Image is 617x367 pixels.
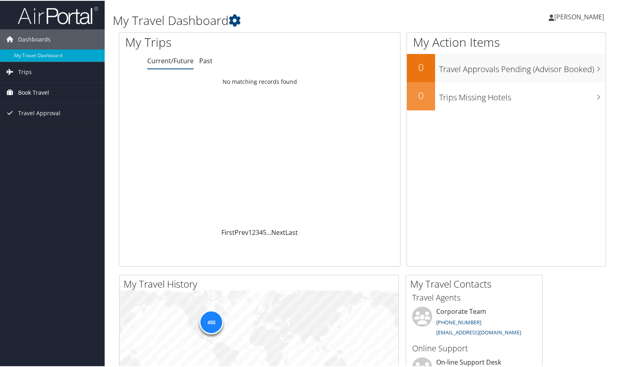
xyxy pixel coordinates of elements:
[407,53,606,81] a: 0Travel Approvals Pending (Advisor Booked)
[235,227,248,236] a: Prev
[266,227,271,236] span: …
[436,318,481,325] a: [PHONE_NUMBER]
[439,59,606,74] h3: Travel Approvals Pending (Advisor Booked)
[124,276,398,290] h2: My Travel History
[408,306,540,339] li: Corporate Team
[407,33,606,50] h1: My Action Items
[113,11,446,28] h1: My Travel Dashboard
[256,227,259,236] a: 3
[263,227,266,236] a: 5
[407,88,435,102] h2: 0
[407,81,606,110] a: 0Trips Missing Hotels
[412,291,536,303] h3: Travel Agents
[147,56,194,64] a: Current/Future
[410,276,542,290] h2: My Travel Contacts
[18,82,49,102] span: Book Travel
[285,227,298,236] a: Last
[125,33,277,50] h1: My Trips
[549,4,612,28] a: [PERSON_NAME]
[18,29,51,49] span: Dashboards
[259,227,263,236] a: 4
[271,227,285,236] a: Next
[407,60,435,73] h2: 0
[119,74,400,88] td: No matching records found
[439,87,606,102] h3: Trips Missing Hotels
[554,12,604,21] span: [PERSON_NAME]
[436,328,521,335] a: [EMAIL_ADDRESS][DOMAIN_NAME]
[199,56,213,64] a: Past
[252,227,256,236] a: 2
[18,5,98,24] img: airportal-logo.png
[18,61,32,81] span: Trips
[221,227,235,236] a: First
[199,309,223,333] div: 455
[412,342,536,353] h3: Online Support
[18,102,60,122] span: Travel Approval
[248,227,252,236] a: 1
